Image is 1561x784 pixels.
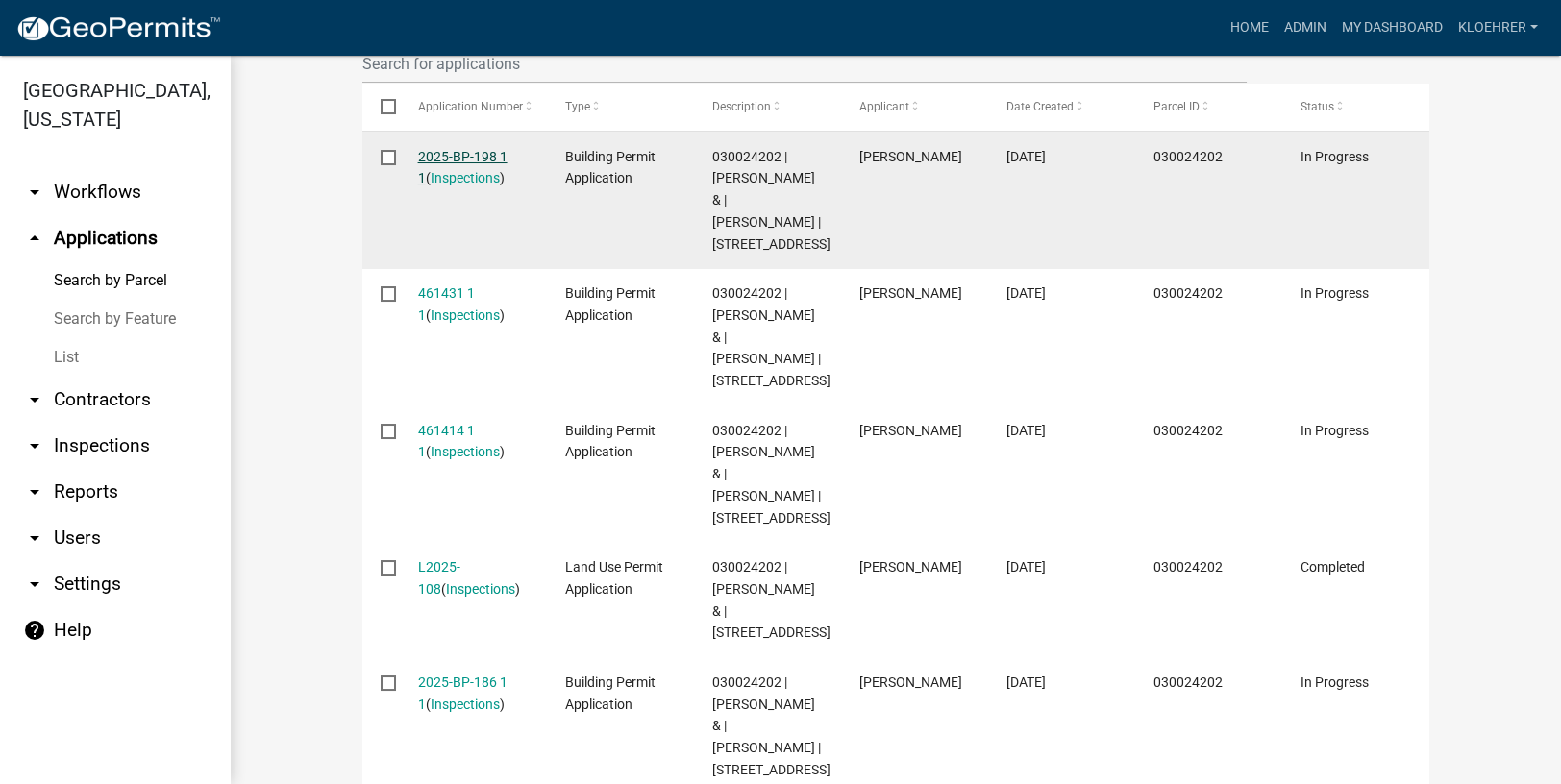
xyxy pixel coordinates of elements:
[565,100,590,113] span: Type
[712,285,830,388] span: 030024202 | RYAN WINKELMAN & | JESSICA WINKELMAN | 14021 25TH ST NE
[1153,149,1223,164] span: 030024202
[418,285,475,323] a: 461431 1 1
[1276,10,1334,46] a: Admin
[1006,100,1074,113] span: Date Created
[1153,423,1223,438] span: 030024202
[1006,423,1046,438] span: 08/08/2025
[712,423,830,526] span: 030024202 | RYAN WINKELMAN & | JESSICA WINKELMAN | 14021 25TH ST NE
[1006,149,1046,164] span: 08/08/2025
[565,149,656,186] span: Building Permit Application
[565,423,656,460] span: Building Permit Application
[1301,285,1369,301] span: In Progress
[1301,674,1369,690] span: In Progress
[418,282,529,327] div: ( )
[1301,423,1369,438] span: In Progress
[1153,559,1223,575] span: 030024202
[362,44,1247,84] input: Search for applications
[565,285,656,323] span: Building Permit Application
[565,559,663,597] span: Land Use Permit Application
[1223,10,1276,46] a: Home
[1153,674,1223,690] span: 030024202
[418,149,508,186] a: 2025-BP-198 1 1
[859,100,909,113] span: Applicant
[1135,84,1282,130] datatable-header-cell: Parcel ID
[1334,10,1450,46] a: My Dashboard
[418,420,529,464] div: ( )
[988,84,1135,130] datatable-header-cell: Date Created
[23,181,46,204] i: arrow_drop_down
[418,556,529,600] div: ( )
[712,149,830,252] span: 030024202 | RYAN WINKELMAN & | JESSICA WINKELMAN | 14021 25TH ST NE
[546,84,693,130] datatable-header-cell: Type
[565,674,656,712] span: Building Permit Application
[1006,674,1046,690] span: 07/25/2025
[431,307,500,323] a: Inspections
[418,423,475,460] a: 461414 1 1
[712,559,830,640] span: 030024202 | RYAN WINKELMAN & | 14021 25TH ST NE
[1006,285,1046,301] span: 08/08/2025
[712,674,830,777] span: 030024202 | RYAN WINKELMAN & | JESSICA WINKELMAN | 14021 25TH ST NE
[23,573,46,596] i: arrow_drop_down
[418,674,508,712] a: 2025-BP-186 1 1
[418,559,460,597] a: L2025-108
[446,581,515,597] a: Inspections
[859,559,962,575] span: Ryan Winkelman
[431,170,500,185] a: Inspections
[1153,100,1200,113] span: Parcel ID
[1006,559,1046,575] span: 08/02/2025
[859,285,962,301] span: Ryan Winkelman
[859,674,962,690] span: Ryan Winkelman
[841,84,988,130] datatable-header-cell: Applicant
[23,434,46,457] i: arrow_drop_down
[1282,84,1429,130] datatable-header-cell: Status
[23,480,46,503] i: arrow_drop_down
[418,100,523,113] span: Application Number
[362,84,399,130] datatable-header-cell: Select
[418,146,529,190] div: ( )
[399,84,546,130] datatable-header-cell: Application Number
[1301,149,1369,164] span: In Progress
[1301,100,1334,113] span: Status
[859,149,962,164] span: Ryan Winkelman
[712,100,771,113] span: Description
[859,423,962,438] span: Ryan
[431,697,500,712] a: Inspections
[23,227,46,250] i: arrow_drop_up
[418,672,529,716] div: ( )
[23,527,46,550] i: arrow_drop_down
[1153,285,1223,301] span: 030024202
[1450,10,1546,46] a: kloehrer
[23,388,46,411] i: arrow_drop_down
[431,444,500,459] a: Inspections
[1301,559,1365,575] span: Completed
[23,619,46,642] i: help
[694,84,841,130] datatable-header-cell: Description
